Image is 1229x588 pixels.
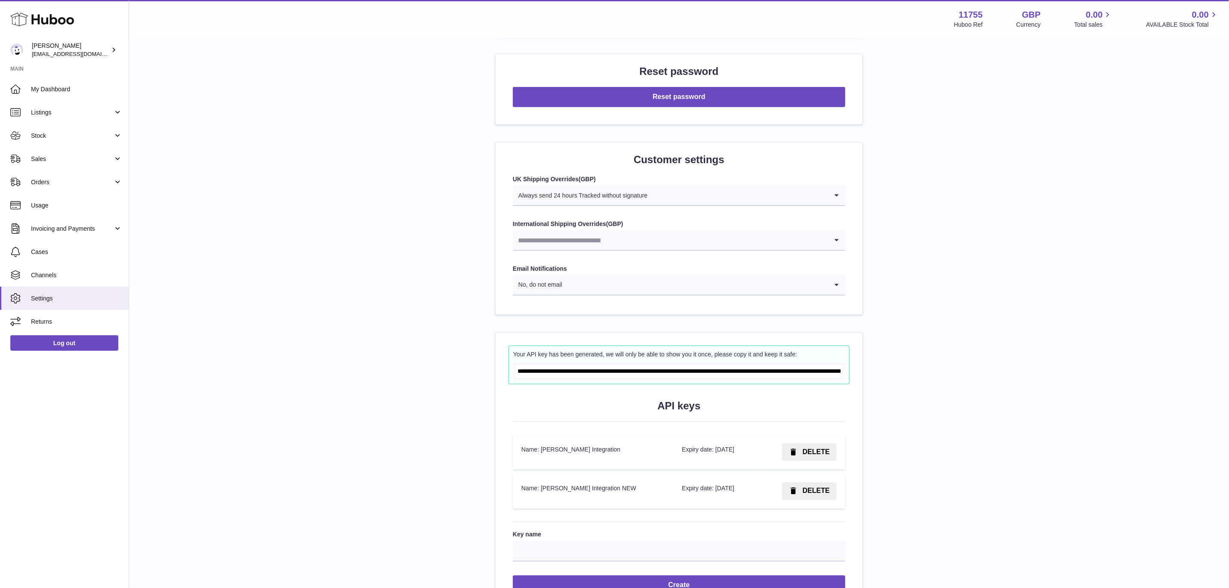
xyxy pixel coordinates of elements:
span: DELETE [803,448,830,455]
span: My Dashboard [31,85,122,93]
div: Currency [1016,21,1041,29]
a: Log out [10,335,118,351]
div: Huboo Ref [954,21,983,29]
span: Settings [31,294,122,303]
strong: GBP [581,176,594,183]
div: Search for option [513,275,845,296]
strong: GBP [1022,9,1041,21]
span: Invoicing and Payments [31,225,113,233]
span: No, do not email [513,275,563,295]
label: UK Shipping Overrides [513,175,845,183]
span: [EMAIL_ADDRESS][DOMAIN_NAME] [32,50,126,57]
h2: Reset password [513,65,845,78]
input: Search for option [513,230,828,250]
span: Listings [31,108,113,117]
label: Email Notifications [513,265,845,273]
h2: Customer settings [513,153,845,167]
label: International Shipping Overrides [513,220,845,228]
span: Usage [31,201,122,210]
a: 0.00 Total sales [1074,9,1112,29]
span: Returns [31,318,122,326]
td: Name: [PERSON_NAME] Integration NEW [513,474,673,509]
strong: GBP [608,220,621,227]
div: Your API key has been generated, we will only be able to show you it once, please copy it and kee... [513,350,845,359]
td: Expiry date: [DATE] [673,474,758,509]
span: Total sales [1074,21,1112,29]
span: Stock [31,132,113,140]
h2: API keys [513,399,845,413]
td: Expiry date: [DATE] [673,435,758,470]
img: internalAdmin-11755@internal.huboo.com [10,43,23,56]
span: ( ) [579,176,596,183]
span: 0.00 [1192,9,1209,21]
span: DELETE [803,487,830,495]
td: Name: [PERSON_NAME] Integration [513,435,673,470]
span: Sales [31,155,113,163]
input: Search for option [563,275,828,295]
span: Orders [31,178,113,186]
label: Key name [513,531,845,539]
div: Search for option [513,230,845,251]
span: Cases [31,248,122,256]
span: ( ) [606,220,623,227]
span: Channels [31,271,122,279]
div: [PERSON_NAME] [32,42,109,58]
div: Search for option [513,186,845,206]
a: Reset password [513,93,845,100]
button: DELETE [782,443,837,461]
span: 0.00 [1086,9,1103,21]
button: Reset password [513,87,845,107]
span: Always send 24 hours Tracked without signature [513,186,648,205]
button: DELETE [782,483,837,500]
strong: 11755 [959,9,983,21]
span: AVAILABLE Stock Total [1146,21,1219,29]
input: Search for option [648,186,828,205]
a: 0.00 AVAILABLE Stock Total [1146,9,1219,29]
